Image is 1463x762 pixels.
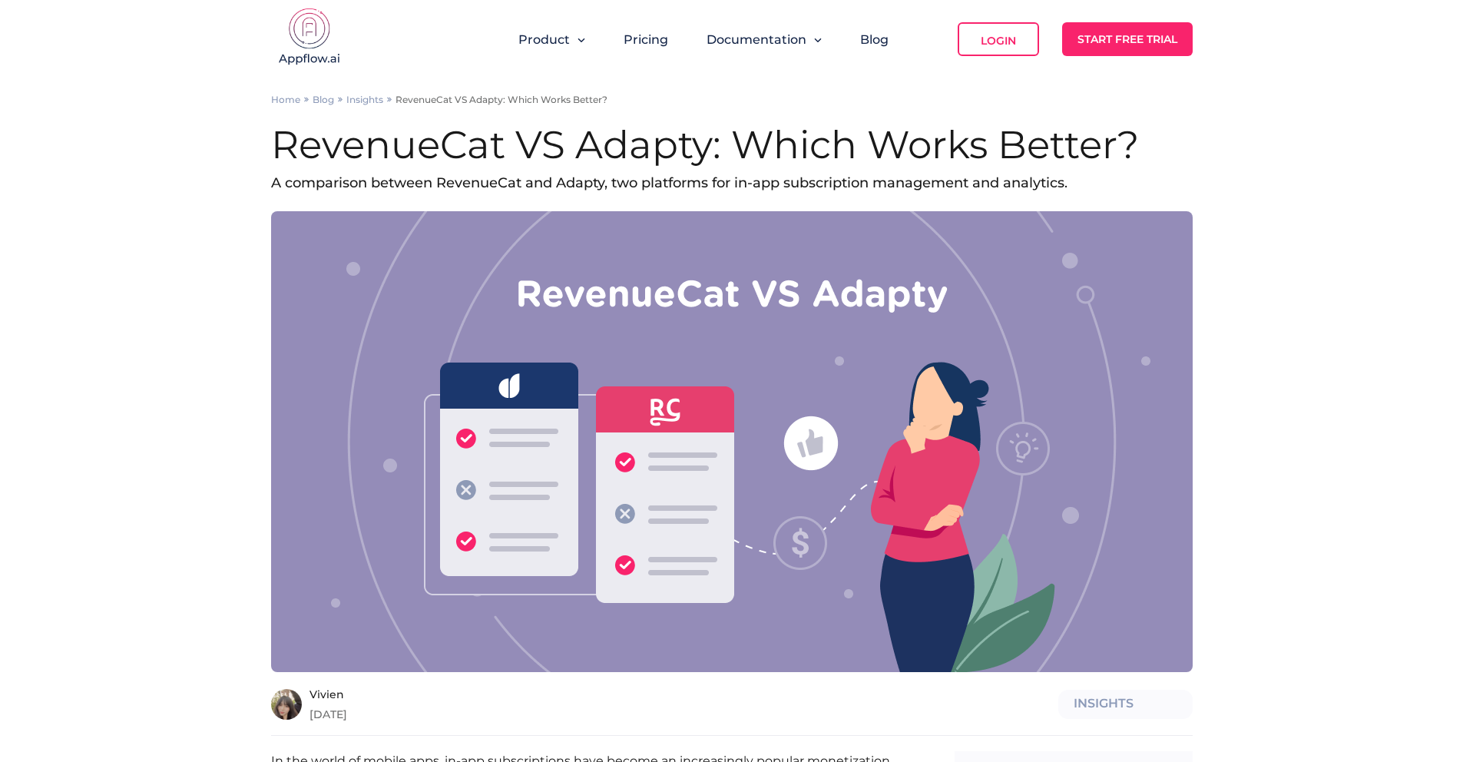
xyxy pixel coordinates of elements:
p: A comparison between RevenueCat and Adapty, two platforms for in-app subscription management and ... [271,170,1193,196]
img: vivien.jpg [271,689,302,720]
button: Documentation [707,32,822,47]
span: Documentation [707,32,806,47]
a: Login [958,22,1039,56]
button: Product [518,32,585,47]
a: Start Free Trial [1062,22,1193,56]
span: Vivien [309,689,1051,700]
span: Insights [1074,697,1134,711]
a: Insights [346,94,383,105]
img: cbc11868-a130-4005-b472-43aa30b71ba0.png [271,211,1193,672]
span: [DATE] [309,709,1051,720]
a: Blog [860,32,889,47]
a: Home [271,94,300,105]
img: appflow.ai-logo [271,8,348,69]
p: RevenueCat VS Adapty: Which Works Better? [396,94,607,105]
a: Blog [313,94,334,105]
a: Pricing [624,32,668,47]
h1: RevenueCat VS Adapty: Which Works Better? [271,121,1193,170]
span: Product [518,32,570,47]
